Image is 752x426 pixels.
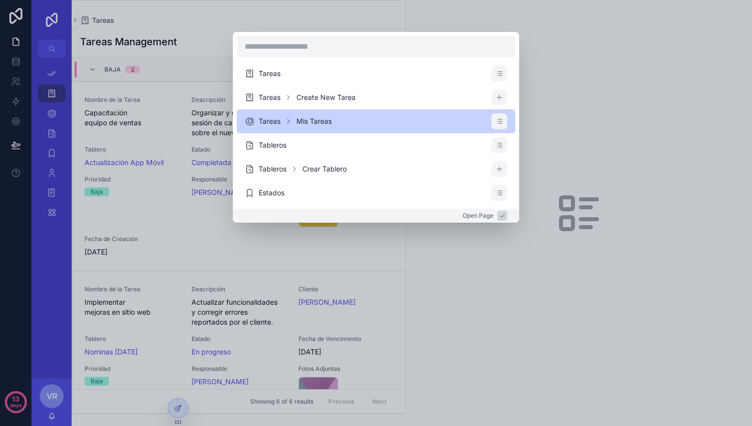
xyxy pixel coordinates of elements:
[259,92,281,102] span: Tareas
[259,116,281,126] span: Tareas
[259,188,284,198] span: Estados
[302,164,347,174] span: Crear Tablero
[259,69,281,79] span: Tareas
[259,140,286,150] span: Tableros
[296,116,332,126] span: Mis Tareas
[237,62,515,205] div: scrollable content
[463,212,493,220] span: Open Page
[259,164,286,174] span: Tableros
[296,92,356,102] span: Create New Tarea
